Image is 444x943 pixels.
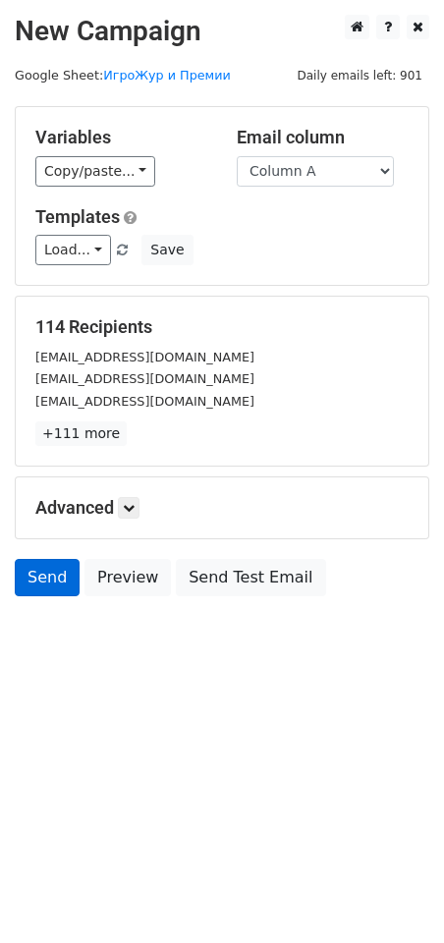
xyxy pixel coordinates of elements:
small: Google Sheet: [15,68,231,83]
a: Copy/paste... [35,156,155,187]
small: [EMAIL_ADDRESS][DOMAIN_NAME] [35,394,254,409]
a: ИгроЖур и Премии [103,68,231,83]
h5: Email column [237,127,409,148]
a: Load... [35,235,111,265]
span: Daily emails left: 901 [290,65,429,86]
small: [EMAIL_ADDRESS][DOMAIN_NAME] [35,371,254,386]
a: +111 more [35,421,127,446]
iframe: Chat Widget [346,849,444,943]
a: Preview [84,559,171,596]
a: Daily emails left: 901 [290,68,429,83]
small: [EMAIL_ADDRESS][DOMAIN_NAME] [35,350,254,364]
button: Save [141,235,193,265]
a: Send Test Email [176,559,325,596]
h5: Advanced [35,497,409,519]
a: Templates [35,206,120,227]
h2: New Campaign [15,15,429,48]
a: Send [15,559,80,596]
h5: 114 Recipients [35,316,409,338]
h5: Variables [35,127,207,148]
